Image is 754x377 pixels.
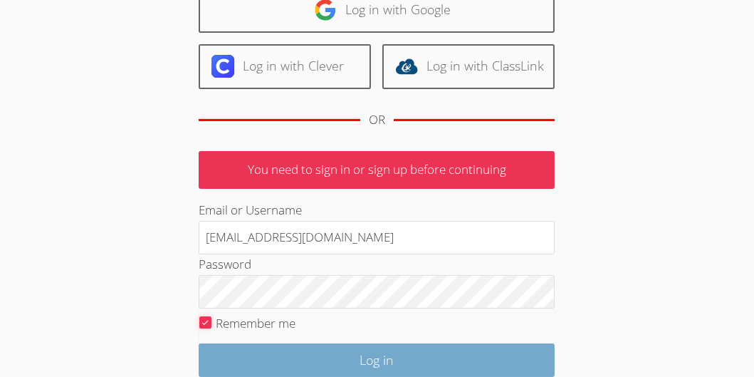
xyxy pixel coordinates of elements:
label: Email or Username [199,202,302,218]
label: Password [199,256,251,272]
img: classlink-logo-d6bb404cc1216ec64c9a2012d9dc4662098be43eaf13dc465df04b49fa7ab582.svg [395,55,418,78]
img: clever-logo-6eab21bc6e7a338710f1a6ff85c0baf02591cd810cc4098c63d3a4b26e2feb20.svg [211,55,234,78]
p: You need to sign in or sign up before continuing [199,151,555,189]
input: Log in [199,344,555,377]
label: Remember me [216,315,295,331]
div: OR [369,110,385,130]
a: Log in with Clever [199,44,371,89]
a: Log in with ClassLink [382,44,555,89]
